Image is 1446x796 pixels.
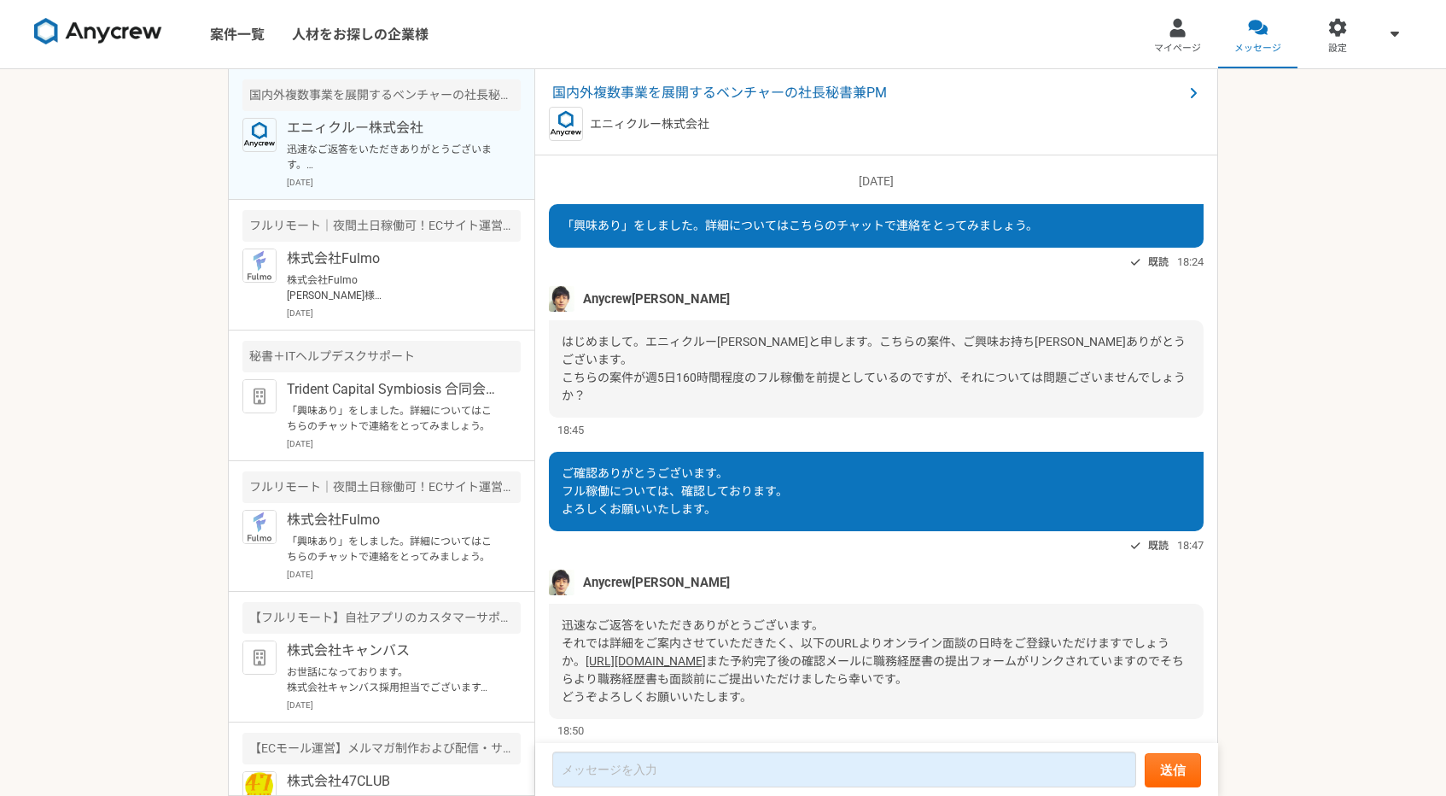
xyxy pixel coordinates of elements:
[586,654,706,668] a: [URL][DOMAIN_NAME]
[557,723,584,739] span: 18:50
[557,422,584,438] span: 18:45
[549,173,1204,190] p: [DATE]
[242,379,277,413] img: default_org_logo-42cde973f59100197ec2c8e796e4974ac8490bb5b08a0eb061ff975e4574aa76.png
[242,79,521,111] div: 国内外複数事業を展開するベンチャーの社長秘書兼PM
[287,771,498,792] p: 株式会社47CLUB
[1177,254,1204,270] span: 18:24
[549,286,574,312] img: naoya%E3%81%AE%E3%82%B3%E3%83%92%E3%82%9A%E3%83%BC.jpeg
[562,335,1186,402] span: はじめまして。エニィクルー[PERSON_NAME]と申します。こちらの案件、ご興味お持ち[PERSON_NAME]ありがとうございます。 こちらの案件が週5日160時間程度のフル稼働を前提とし...
[1328,42,1347,56] span: 設定
[1145,753,1201,787] button: 送信
[34,18,162,45] img: 8DqYSo04kwAAAAASUVORK5CYII=
[287,510,498,530] p: 株式会社Fulmo
[242,510,277,544] img: icon_01.jpg
[1234,42,1281,56] span: メッセージ
[287,249,498,269] p: 株式会社Fulmo
[287,176,521,189] p: [DATE]
[552,83,1183,103] span: 国内外複数事業を展開するベンチャーの社長秘書兼PM
[562,466,788,516] span: ご確認ありがとうございます。 フル稼働については、確認しております。 よろしくお願いいたします。
[549,107,583,141] img: logo_text_blue_01.png
[562,618,1169,668] span: 迅速なご返答をいただきありがとうございます。 それでは詳細をご案内させていただきたく、以下のURLよりオンライン面談の日時をご登録いただけますでしょうか。
[1177,537,1204,553] span: 18:47
[242,733,521,764] div: 【ECモール運営】メルマガ制作および配信・サイト更新業務
[242,341,521,372] div: 秘書＋ITヘルプデスクサポート
[287,118,498,138] p: エニィクルー株式会社
[562,654,1184,704] span: また予約完了後の確認メールに職務経歴書の提出フォームがリンクされていますのでそちらより職務経歴書も面談前にご提出いただけましたら幸いです。 どうぞよろしくお願いいたします。
[287,379,498,400] p: Trident Capital Symbiosis 合同会社
[287,664,498,695] p: お世話になっております。 株式会社キャンバス採用担当でございます。 この度は弊社求人に興味を持ってくださり、誠にありがとうございました。 今回ご応募のボジションについて、社内の人員配置に変更があ...
[287,641,498,661] p: 株式会社キャンバス
[287,568,521,581] p: [DATE]
[562,219,1038,232] span: 「興味あり」をしました。詳細についてはこちらのチャットで連絡をとってみましょう。
[287,534,498,565] p: 「興味あり」をしました。詳細についてはこちらのチャットで連絡をとってみましょう。
[242,210,521,242] div: フルリモート｜夜間土日稼働可！ECサイト運営の事務
[590,115,709,133] p: エニィクルー株式会社
[549,570,574,595] img: naoya%E3%81%AE%E3%82%B3%E3%83%92%E3%82%9A%E3%83%BC.jpeg
[242,641,277,675] img: default_org_logo-42cde973f59100197ec2c8e796e4974ac8490bb5b08a0eb061ff975e4574aa76.png
[242,602,521,634] div: 【フルリモート】自社アプリのカスタマーサポート
[287,699,521,711] p: [DATE]
[287,403,498,434] p: 「興味あり」をしました。詳細についてはこちらのチャットで連絡をとってみましょう。
[242,118,277,152] img: logo_text_blue_01.png
[1154,42,1201,56] span: マイページ
[1148,536,1169,556] span: 既読
[583,290,730,308] span: Anycrew[PERSON_NAME]
[287,307,521,319] p: [DATE]
[287,142,498,173] p: 迅速なご返答をいただきありがとうございます。 それでは詳細をご案内させていただきたく、以下のURLよりオンライン面談の日時をご登録いただけますでしょうか。 [URL][DOMAIN_NAME] ...
[287,437,521,450] p: [DATE]
[1148,252,1169,272] span: 既読
[583,573,730,592] span: Anycrew[PERSON_NAME]
[287,272,498,303] p: 株式会社Fulmo [PERSON_NAME]様 お世話になっております、[PERSON_NAME]です。 この度、ご提案いただきました業務委託契約について慎重に検討を重ねた結果、 誠に恐縮では...
[242,249,277,283] img: icon_01.jpg
[242,471,521,503] div: フルリモート｜夜間土日稼働可！ECサイト運営の事務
